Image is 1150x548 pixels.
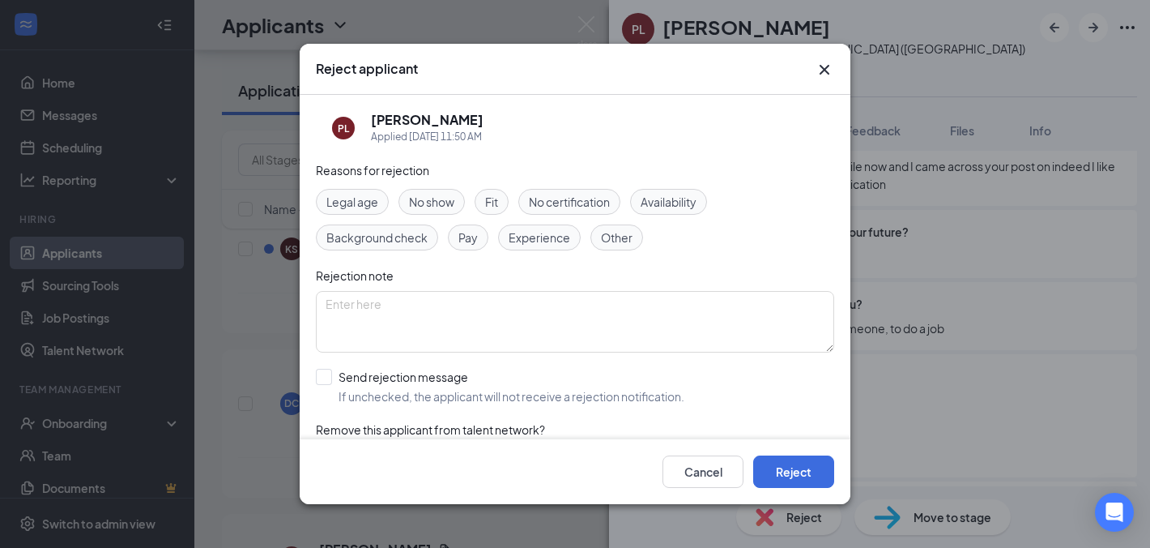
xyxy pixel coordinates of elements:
span: Fit [485,193,498,211]
h5: [PERSON_NAME] [371,111,483,129]
svg: Cross [815,60,834,79]
div: Applied [DATE] 11:50 AM [371,129,483,145]
div: PL [338,122,349,135]
span: Availability [641,193,696,211]
span: Experience [509,229,570,246]
h3: Reject applicant [316,60,418,78]
div: Open Intercom Messenger [1095,493,1134,532]
span: Pay [458,229,478,246]
span: No certification [529,193,610,211]
span: Other [601,229,632,246]
button: Cancel [662,456,743,488]
span: Legal age [326,193,378,211]
span: Background check [326,229,428,246]
button: Close [815,60,834,79]
span: No show [409,193,454,211]
span: Remove this applicant from talent network? [316,422,545,437]
span: Rejection note [316,268,394,283]
span: Reasons for rejection [316,163,429,178]
button: Reject [753,456,834,488]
